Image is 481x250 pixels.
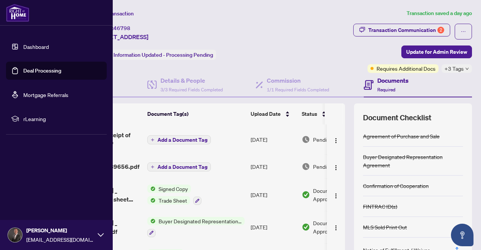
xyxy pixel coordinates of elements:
[330,221,342,233] button: Logo
[93,32,148,41] span: [STREET_ADDRESS]
[156,185,191,193] span: Signed Copy
[160,87,223,92] span: 3/3 Required Fields Completed
[113,25,130,32] span: 46798
[302,110,317,118] span: Status
[147,135,211,145] button: Add a Document Tag
[330,161,342,173] button: Logo
[302,135,310,144] img: Document Status
[248,155,299,179] td: [DATE]
[147,135,211,144] button: Add a Document Tag
[147,185,156,193] img: Status Icon
[313,162,351,171] span: Pending Review
[160,76,223,85] h4: Details & People
[248,124,299,155] td: [DATE]
[302,191,310,199] img: Document Status
[363,132,440,140] div: Agreement of Purchase and Sale
[363,182,429,190] div: Confirmation of Cooperation
[407,9,472,18] article: Transaction saved a day ago
[147,217,245,237] button: Status IconBuyer Designated Representation Agreement
[330,133,342,145] button: Logo
[363,223,407,231] div: MLS Sold Print Out
[333,165,339,171] img: Logo
[248,211,299,243] td: [DATE]
[147,217,156,225] img: Status Icon
[157,137,207,142] span: Add a Document Tag
[302,223,310,231] img: Document Status
[299,103,363,124] th: Status
[333,193,339,199] img: Logo
[6,4,29,22] img: logo
[151,165,154,169] span: plus
[248,179,299,211] td: [DATE]
[94,10,134,17] span: View Transaction
[363,112,431,123] span: Document Checklist
[401,45,472,58] button: Update for Admin Review
[333,138,339,144] img: Logo
[313,219,360,235] span: Document Approved
[26,226,94,235] span: [PERSON_NAME]
[157,164,207,170] span: Add a Document Tag
[437,27,444,33] div: 2
[8,228,22,242] img: Profile Icon
[147,162,211,171] button: Add a Document Tag
[445,64,464,73] span: +3 Tags
[267,76,329,85] h4: Commission
[23,91,68,98] a: Mortgage Referrals
[363,202,397,211] div: FINTRAC ID(s)
[151,138,154,142] span: plus
[377,64,436,73] span: Requires Additional Docs
[156,217,245,225] span: Buyer Designated Representation Agreement
[406,46,467,58] span: Update for Admin Review
[23,67,61,74] a: Deal Processing
[465,67,469,71] span: down
[461,29,466,34] span: ellipsis
[333,225,339,231] img: Logo
[363,153,463,169] div: Buyer Designated Representation Agreement
[368,24,444,36] div: Transaction Communication
[313,135,351,144] span: Pending Review
[330,189,342,201] button: Logo
[23,115,101,123] span: rLearning
[156,196,190,205] span: Trade Sheet
[113,52,213,58] span: Information Updated - Processing Pending
[248,103,299,124] th: Upload Date
[377,76,408,85] h4: Documents
[26,235,94,244] span: [EMAIL_ADDRESS][DOMAIN_NAME]
[377,87,395,92] span: Required
[144,103,248,124] th: Document Tag(s)
[451,224,473,246] button: Open asap
[353,24,450,36] button: Transaction Communication2
[313,186,360,203] span: Document Approved
[147,185,201,205] button: Status IconSigned CopyStatus IconTrade Sheet
[267,87,329,92] span: 1/1 Required Fields Completed
[23,43,49,50] a: Dashboard
[302,162,310,171] img: Document Status
[251,110,281,118] span: Upload Date
[147,196,156,205] img: Status Icon
[93,50,216,60] div: Status:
